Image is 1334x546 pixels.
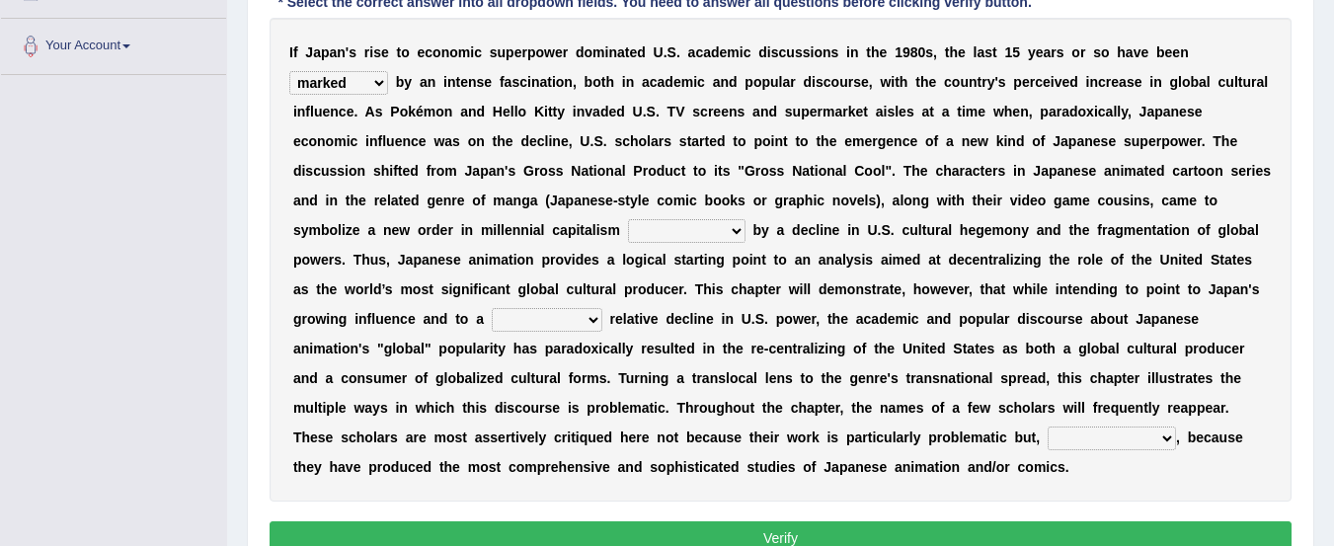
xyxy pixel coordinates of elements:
[987,74,995,90] b: y
[1061,74,1069,90] b: e
[993,104,1004,119] b: w
[397,44,402,60] b: t
[654,44,664,60] b: U
[573,74,577,90] b: ,
[974,44,978,60] b: l
[1256,74,1264,90] b: a
[658,74,666,90] b: a
[608,104,616,119] b: e
[404,74,412,90] b: y
[556,74,565,90] b: o
[511,74,519,90] b: s
[823,44,831,60] b: n
[616,104,625,119] b: d
[441,44,450,60] b: n
[920,74,929,90] b: h
[957,104,962,119] b: t
[506,44,514,60] b: p
[305,44,313,60] b: J
[962,104,966,119] b: i
[330,104,339,119] b: n
[676,44,680,60] b: .
[1089,74,1098,90] b: n
[711,44,720,60] b: d
[753,74,762,90] b: o
[921,104,929,119] b: a
[293,104,297,119] b: i
[1242,74,1251,90] b: u
[1098,74,1106,90] b: c
[330,44,338,60] b: a
[493,104,503,119] b: H
[928,74,936,90] b: e
[945,44,950,60] b: t
[866,44,871,60] b: t
[1029,104,1033,119] b: ,
[1086,74,1090,90] b: i
[664,44,667,60] b: .
[534,104,544,119] b: K
[548,104,553,119] b: t
[527,74,531,90] b: i
[381,44,389,60] b: e
[547,74,552,90] b: t
[585,104,592,119] b: v
[887,104,895,119] b: s
[375,104,383,119] b: s
[814,44,823,60] b: o
[667,104,676,119] b: T
[364,44,369,60] b: r
[998,74,1006,90] b: s
[477,104,486,119] b: d
[1080,44,1085,60] b: r
[994,74,997,90] b: '
[519,74,527,90] b: c
[510,104,514,119] b: l
[447,74,456,90] b: n
[906,104,914,119] b: s
[347,104,354,119] b: e
[688,44,696,60] b: a
[293,44,298,60] b: f
[978,104,985,119] b: e
[490,44,498,60] b: s
[1049,104,1057,119] b: a
[349,44,356,60] b: s
[420,74,428,90] b: a
[720,44,728,60] b: e
[790,74,795,90] b: r
[552,74,556,90] b: i
[869,74,873,90] b: ,
[647,104,656,119] b: S
[1156,44,1165,60] b: b
[521,44,526,60] b: r
[713,74,721,90] b: a
[642,74,650,90] b: a
[449,44,458,60] b: o
[468,74,477,90] b: n
[693,74,697,90] b: i
[876,104,884,119] b: a
[505,74,512,90] b: a
[1234,74,1238,90] b: l
[738,104,745,119] b: s
[752,104,760,119] b: a
[1180,44,1189,60] b: n
[1055,74,1062,90] b: v
[933,44,937,60] b: ,
[585,44,593,60] b: o
[1199,74,1207,90] b: a
[435,104,444,119] b: o
[1012,104,1020,119] b: e
[553,104,558,119] b: t
[297,104,306,119] b: n
[824,74,831,90] b: c
[818,104,823,119] b: r
[1028,44,1036,60] b: y
[816,74,824,90] b: s
[1140,44,1148,60] b: e
[1044,44,1052,60] b: a
[785,104,793,119] b: s
[801,104,810,119] b: p
[314,104,323,119] b: u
